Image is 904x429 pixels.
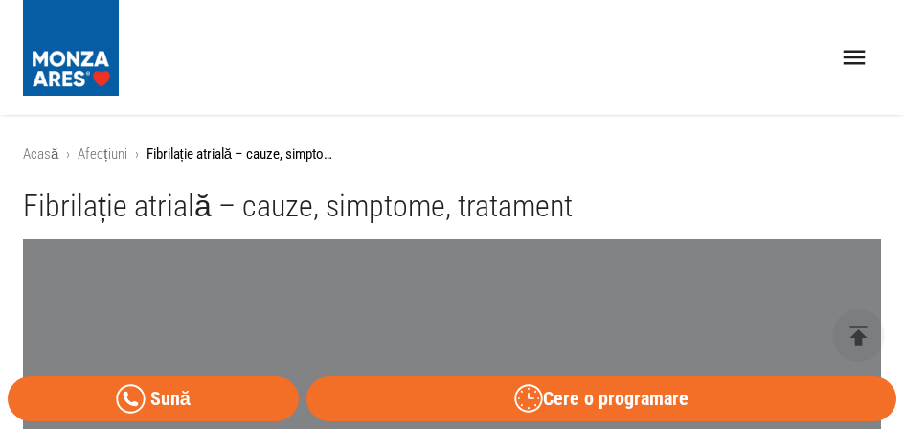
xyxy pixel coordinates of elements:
button: open drawer [828,32,881,84]
button: delete [832,309,885,362]
li: › [135,144,139,166]
a: Acasă [23,146,58,163]
button: Cere o programare [306,376,896,421]
h1: Fibrilație atrială – cauze, simptome, tratament [23,189,881,224]
a: Afecțiuni [78,146,126,163]
a: Sună [8,376,299,421]
p: Fibrilație atrială – cauze, simptome, tratament [147,144,338,166]
nav: breadcrumb [23,144,881,166]
li: › [66,144,70,166]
